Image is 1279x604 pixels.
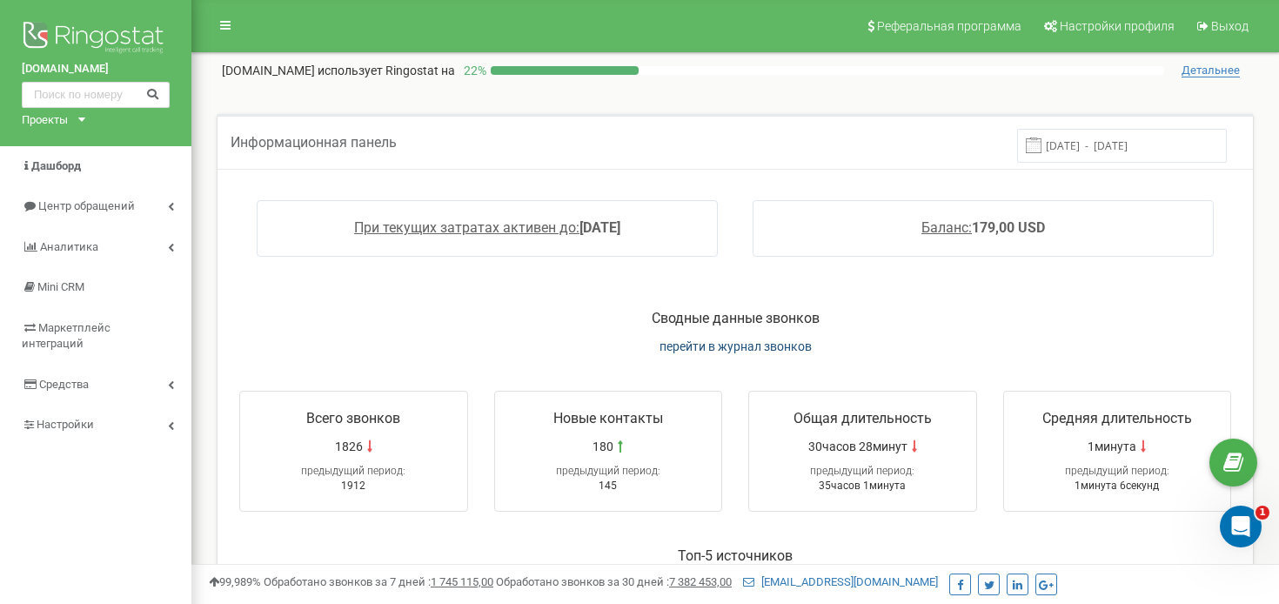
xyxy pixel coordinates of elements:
span: 145 [599,480,617,492]
span: Средства [39,378,89,391]
span: Mini CRM [37,280,84,293]
a: [DOMAIN_NAME] [22,61,170,77]
span: Настройки [37,418,94,431]
span: Toп-5 источников [678,547,793,564]
span: 1минута [1088,438,1136,455]
span: Информационная панель [231,134,397,151]
span: предыдущий период: [810,465,914,477]
iframe: Intercom live chat [1220,506,1262,547]
a: перейти в журнал звонков [660,339,812,353]
a: Баланс:179,00 USD [921,219,1045,236]
p: [DOMAIN_NAME] [222,62,455,79]
span: Сводные данные звонков [652,310,820,326]
a: [EMAIL_ADDRESS][DOMAIN_NAME] [743,575,938,588]
span: Аналитика [40,240,98,253]
span: Детальнее [1182,64,1240,77]
span: Настройки профиля [1060,19,1175,33]
span: Маркетплейс интеграций [22,321,110,351]
span: 180 [593,438,613,455]
span: При текущих затратах активен до: [354,219,579,236]
span: Баланс: [921,219,972,236]
span: Новые контакты [553,410,663,426]
span: предыдущий период: [1065,465,1169,477]
span: Выход [1211,19,1249,33]
u: 1 745 115,00 [431,575,493,588]
span: 35часов 1минута [819,480,906,492]
span: Обработано звонков за 7 дней : [264,575,493,588]
span: предыдущий период: [301,465,405,477]
div: Проекты [22,112,68,129]
span: Реферальная программа [877,19,1021,33]
p: 22 % [455,62,491,79]
u: 7 382 453,00 [669,575,732,588]
span: 1 [1256,506,1269,520]
span: предыдущий период: [556,465,660,477]
span: Всего звонков [306,410,400,426]
span: использует Ringostat на [318,64,455,77]
input: Поиск по номеру [22,82,170,108]
span: Средняя длительность [1042,410,1192,426]
span: Обработано звонков за 30 дней : [496,575,732,588]
img: Ringostat logo [22,17,170,61]
span: 99,989% [209,575,261,588]
span: 1минута 6секунд [1075,480,1159,492]
span: 1826 [335,438,363,455]
span: 1912 [341,480,365,492]
span: Центр обращений [38,199,135,212]
span: Дашборд [31,159,81,172]
a: При текущих затратах активен до:[DATE] [354,219,620,236]
span: 30часов 28минут [808,438,907,455]
span: Общая длительность [794,410,932,426]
